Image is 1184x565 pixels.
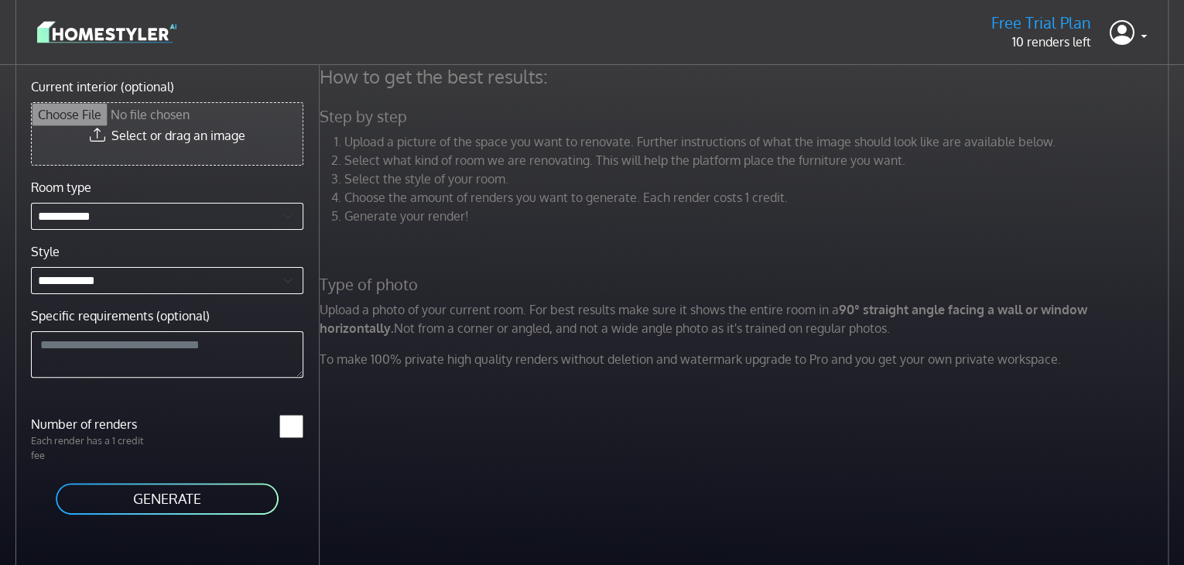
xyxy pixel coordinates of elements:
label: Specific requirements (optional) [31,306,210,325]
img: logo-3de290ba35641baa71223ecac5eacb59cb85b4c7fdf211dc9aaecaaee71ea2f8.svg [37,19,176,46]
li: Choose the amount of renders you want to generate. Each render costs 1 credit. [344,188,1172,207]
p: Each render has a 1 credit fee [22,433,167,463]
li: Select the style of your room. [344,169,1172,188]
h5: Type of photo [310,275,1182,294]
p: To make 100% private high quality renders without deletion and watermark upgrade to Pro and you g... [310,350,1182,368]
p: Upload a photo of your current room. For best results make sure it shows the entire room in a Not... [310,300,1182,337]
li: Generate your render! [344,207,1172,225]
label: Current interior (optional) [31,77,174,96]
button: GENERATE [54,481,280,516]
p: 10 renders left [991,33,1091,51]
h5: Step by step [310,107,1182,126]
h5: Free Trial Plan [991,13,1091,33]
label: Style [31,242,60,261]
li: Select what kind of room we are renovating. This will help the platform place the furniture you w... [344,151,1172,169]
label: Number of renders [22,415,167,433]
h4: How to get the best results: [310,65,1182,88]
label: Room type [31,178,91,197]
li: Upload a picture of the space you want to renovate. Further instructions of what the image should... [344,132,1172,151]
